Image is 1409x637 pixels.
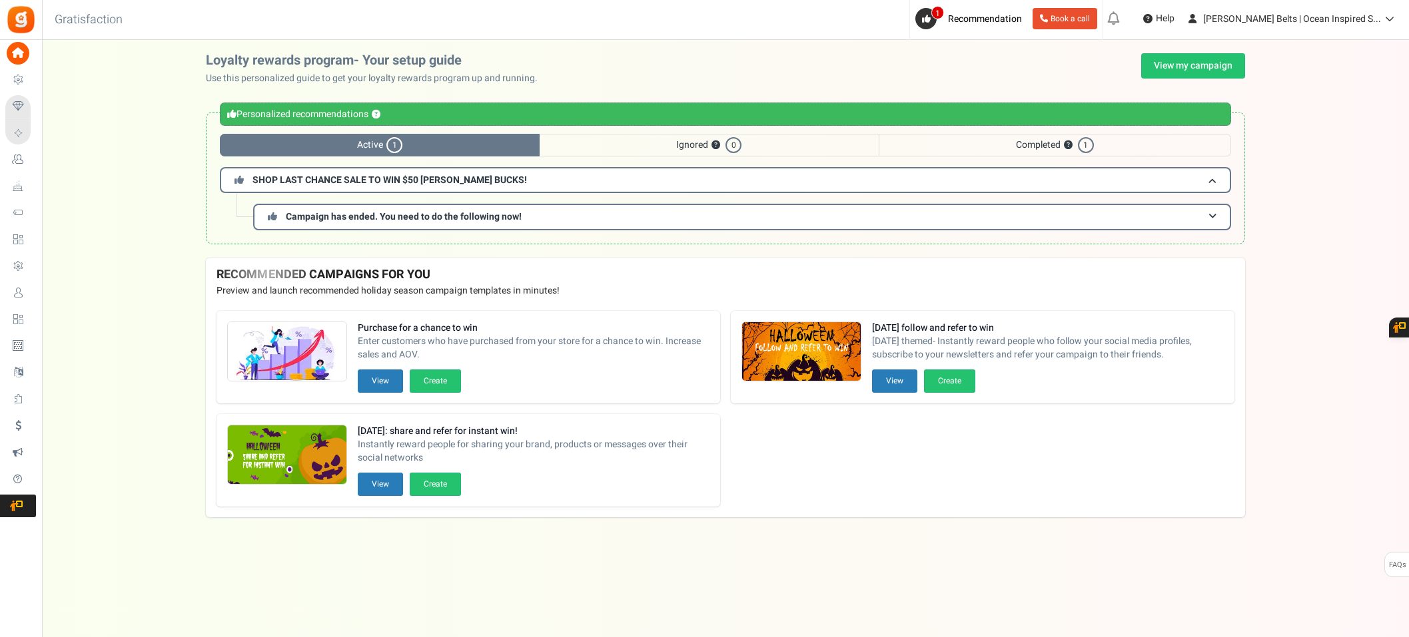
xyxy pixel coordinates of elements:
span: 1 [386,137,402,153]
span: SHOP LAST CHANCE SALE TO WIN $50 [PERSON_NAME] BUCKS! [252,173,527,187]
span: Active [220,134,540,156]
span: 0 [725,137,741,153]
span: Help [1153,12,1174,25]
strong: [DATE] follow and refer to win [872,321,1224,335]
button: ? [1064,141,1073,150]
span: FAQs [1388,552,1406,578]
img: Recommended Campaigns [228,322,346,382]
span: 1 [1078,137,1094,153]
strong: [DATE]: share and refer for instant win! [358,425,709,438]
button: ? [711,141,720,150]
img: Gratisfaction [6,5,36,35]
span: [DATE] themed- Instantly reward people who follow your social media profiles, subscribe to your n... [872,335,1224,361]
img: Recommended Campaigns [742,322,861,382]
button: ? [372,110,380,119]
button: View [358,473,403,496]
span: Enter customers who have purchased from your store for a chance to win. Increase sales and AOV. [358,335,709,361]
h4: RECOMMENDED CAMPAIGNS FOR YOU [217,268,1234,282]
button: Create [410,473,461,496]
h2: Loyalty rewards program- Your setup guide [206,53,548,68]
button: Create [924,369,975,393]
span: Instantly reward people for sharing your brand, products or messages over their social networks [358,438,709,465]
p: Use this personalized guide to get your loyalty rewards program up and running. [206,72,548,85]
span: Ignored [540,134,878,156]
span: Recommendation [948,12,1022,26]
strong: Purchase for a chance to win [358,321,709,335]
div: Personalized recommendations [220,103,1231,126]
button: Create [410,369,461,393]
button: View [358,369,403,393]
a: Help [1138,8,1180,29]
h3: Gratisfaction [40,7,137,33]
span: Campaign has ended. You need to do the following now! [286,210,522,224]
span: 1 [931,6,944,19]
button: View [872,369,917,393]
a: View my campaign [1141,53,1245,79]
img: Recommended Campaigns [228,425,346,485]
span: Completed [879,134,1231,156]
a: Book a call [1033,8,1097,29]
span: [PERSON_NAME] Belts | Ocean Inspired S... [1203,12,1381,26]
a: 1 Recommendation [915,8,1027,29]
p: Preview and launch recommended holiday season campaign templates in minutes! [217,284,1234,298]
